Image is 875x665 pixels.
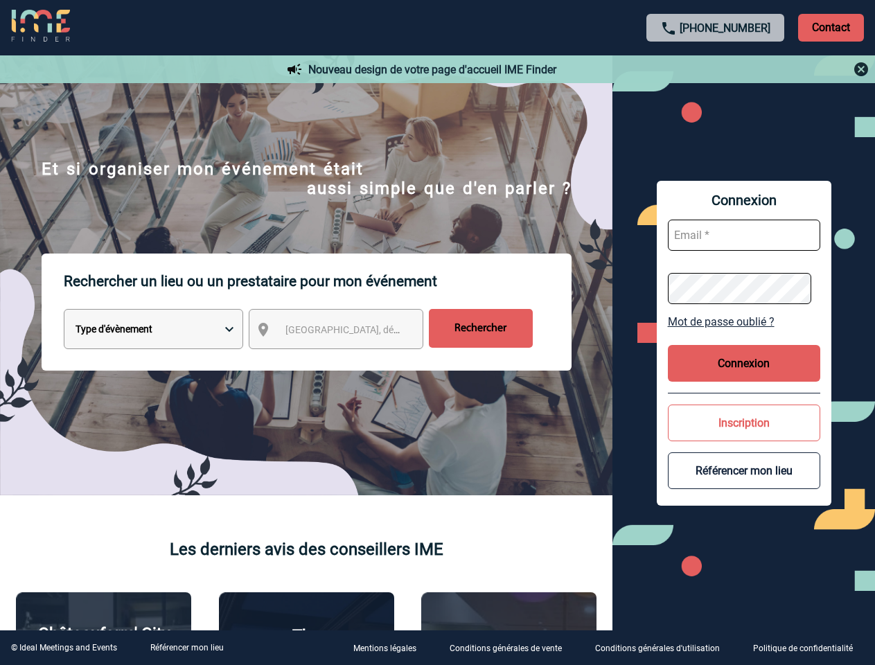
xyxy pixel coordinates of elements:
a: [PHONE_NUMBER] [680,21,770,35]
span: Connexion [668,192,820,209]
p: Conditions générales de vente [450,644,562,654]
p: Conditions générales d'utilisation [595,644,720,654]
a: Mot de passe oublié ? [668,315,820,328]
p: Châteauform' City [GEOGRAPHIC_DATA] [24,624,184,663]
a: Politique de confidentialité [742,641,875,655]
p: Agence 2ISD [461,628,556,647]
button: Connexion [668,345,820,382]
a: Conditions générales de vente [439,641,584,655]
input: Email * [668,220,820,251]
p: Mentions légales [353,644,416,654]
img: call-24-px.png [660,20,677,37]
button: Référencer mon lieu [668,452,820,489]
p: The [GEOGRAPHIC_DATA] [227,626,387,665]
button: Inscription [668,405,820,441]
a: Mentions légales [342,641,439,655]
p: Rechercher un lieu ou un prestataire pour mon événement [64,254,572,309]
input: Rechercher [429,309,533,348]
a: Référencer mon lieu [150,643,224,653]
p: Contact [798,14,864,42]
p: Politique de confidentialité [753,644,853,654]
a: Conditions générales d'utilisation [584,641,742,655]
span: [GEOGRAPHIC_DATA], département, région... [285,324,478,335]
div: © Ideal Meetings and Events [11,643,117,653]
